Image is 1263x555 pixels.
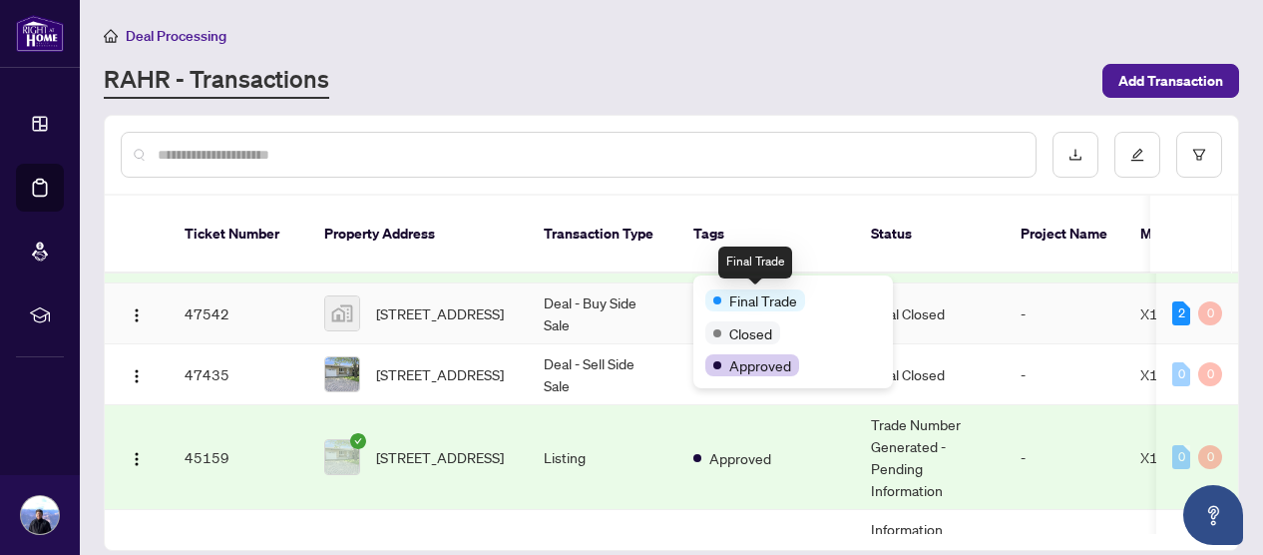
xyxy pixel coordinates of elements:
span: X12296999 [1140,448,1221,466]
button: Logo [121,297,153,329]
span: Closed [729,322,772,344]
span: [STREET_ADDRESS] [376,363,504,385]
span: Deal Processing [126,27,226,45]
span: [STREET_ADDRESS] [376,302,504,324]
img: thumbnail-img [325,440,359,474]
div: Final Trade [718,247,792,278]
td: 47542 [169,283,308,344]
th: Project Name [1005,196,1124,274]
a: RAHR - Transactions [104,63,329,99]
span: filter [1192,148,1206,162]
td: 45159 [169,405,308,510]
span: home [104,29,118,43]
span: X12296999 [1140,365,1221,383]
span: check-circle [350,433,366,449]
td: - [1005,283,1124,344]
td: - [1005,405,1124,510]
div: 2 [1172,301,1190,325]
img: thumbnail-img [325,296,359,330]
td: Deal Closed [855,344,1005,405]
th: Tags [677,196,855,274]
img: Logo [129,368,145,384]
th: MLS # [1124,196,1244,274]
span: X12296999 [1140,304,1221,322]
button: filter [1176,132,1222,178]
span: [STREET_ADDRESS] [376,446,504,468]
span: Final Trade [729,289,797,311]
span: download [1068,148,1082,162]
button: Add Transaction [1102,64,1239,98]
div: 0 [1198,301,1222,325]
img: logo [16,15,64,52]
th: Ticket Number [169,196,308,274]
button: edit [1114,132,1160,178]
img: Logo [129,451,145,467]
td: Deal Closed [855,283,1005,344]
button: Logo [121,441,153,473]
td: Deal - Buy Side Sale [528,283,677,344]
img: Logo [129,307,145,323]
span: Approved [729,354,791,376]
span: Add Transaction [1118,65,1223,97]
th: Status [855,196,1005,274]
td: Listing [528,405,677,510]
td: - [1005,344,1124,405]
td: Trade Number Generated - Pending Information [855,405,1005,510]
button: download [1052,132,1098,178]
div: 0 [1198,362,1222,386]
div: 0 [1172,445,1190,469]
td: Deal - Sell Side Sale [528,344,677,405]
button: Open asap [1183,485,1243,545]
span: edit [1130,148,1144,162]
div: 0 [1172,362,1190,386]
img: Profile Icon [21,496,59,534]
div: 0 [1198,445,1222,469]
th: Property Address [308,196,528,274]
td: 47435 [169,344,308,405]
button: Logo [121,358,153,390]
span: Approved [709,447,771,469]
img: thumbnail-img [325,357,359,391]
th: Transaction Type [528,196,677,274]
